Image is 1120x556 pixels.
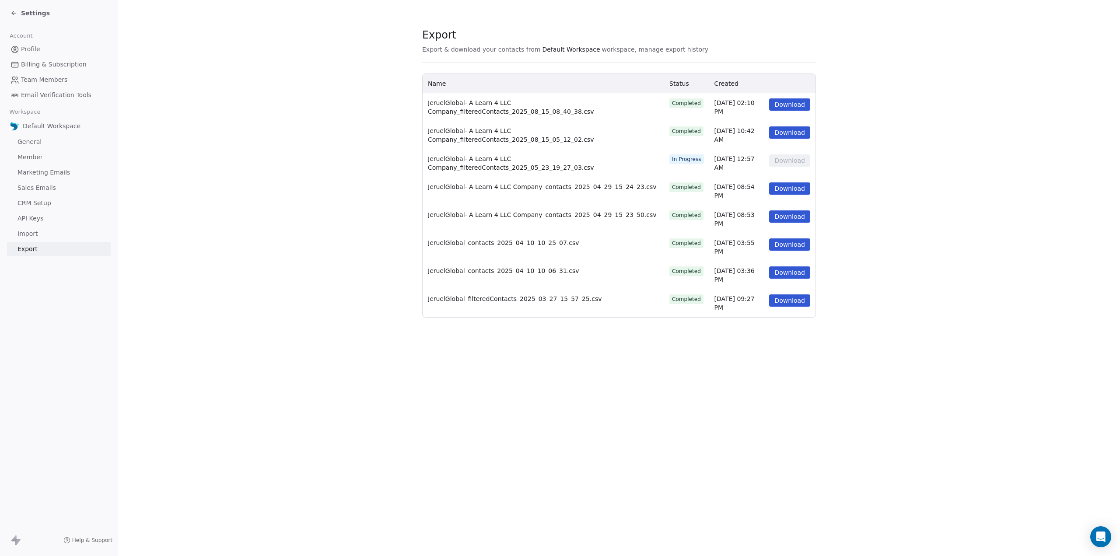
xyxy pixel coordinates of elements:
a: Marketing Emails [7,165,111,180]
a: General [7,135,111,149]
a: Profile [7,42,111,56]
div: Completed [672,127,701,135]
button: Download [769,238,810,251]
button: Download [769,210,810,223]
span: JeruelGlobal_contacts_2025_04_10_10_25_07.csv [428,239,579,246]
button: Download [769,266,810,279]
span: Settings [21,9,50,17]
a: CRM Setup [7,196,111,210]
span: Export [422,28,708,42]
span: Member [17,153,43,162]
td: [DATE] 09:27 PM [709,289,764,317]
div: In Progress [672,155,701,163]
span: General [17,137,42,147]
div: Completed [672,267,701,275]
span: JeruelGlobal_contacts_2025_04_10_10_06_31.csv [428,267,579,274]
button: Download [769,294,810,307]
button: Download [769,154,810,167]
span: JeruelGlobal- A Learn 4 LLC Company_filteredContacts_2025_08_15_08_40_38.csv [428,99,594,115]
a: Billing & Subscription [7,57,111,72]
button: Download [769,126,810,139]
a: Member [7,150,111,164]
span: Team Members [21,75,67,84]
span: CRM Setup [17,199,51,208]
a: Import [7,227,111,241]
td: [DATE] 10:42 AM [709,121,764,149]
img: Favicon.jpg [10,122,19,130]
a: Settings [10,9,50,17]
td: [DATE] 03:55 PM [709,233,764,261]
td: [DATE] 02:10 PM [709,93,764,121]
span: Billing & Subscription [21,60,87,69]
span: Status [669,80,689,87]
div: Completed [672,239,701,247]
td: [DATE] 08:53 PM [709,205,764,233]
span: Sales Emails [17,183,56,192]
span: Created [714,80,738,87]
a: Email Verification Tools [7,88,111,102]
span: Help & Support [72,537,112,544]
a: Sales Emails [7,181,111,195]
div: Completed [672,183,701,191]
span: Import [17,229,38,238]
span: Name [428,80,446,87]
button: Download [769,182,810,195]
span: Account [6,29,36,42]
span: Export & download your contacts from [422,45,540,54]
span: Profile [21,45,40,54]
a: API Keys [7,211,111,226]
span: Marketing Emails [17,168,70,177]
td: [DATE] 12:57 AM [709,149,764,177]
div: Completed [672,211,701,219]
span: Default Workspace [542,45,600,54]
span: JeruelGlobal- A Learn 4 LLC Company_contacts_2025_04_29_15_23_50.csv [428,211,657,218]
a: Help & Support [63,537,112,544]
td: [DATE] 03:36 PM [709,261,764,289]
td: [DATE] 08:54 PM [709,177,764,205]
span: Workspace [6,105,44,119]
button: Download [769,98,810,111]
span: JeruelGlobal- A Learn 4 LLC Company_filteredContacts_2025_05_23_19_27_03.csv [428,155,594,171]
span: JeruelGlobal- A Learn 4 LLC Company_filteredContacts_2025_08_15_05_12_02.csv [428,127,594,143]
span: Export [17,245,38,254]
a: Export [7,242,111,256]
div: Open Intercom Messenger [1090,526,1111,547]
span: API Keys [17,214,43,223]
span: Default Workspace [23,122,80,130]
span: workspace, manage export history [602,45,708,54]
span: JeruelGlobal- A Learn 4 LLC Company_contacts_2025_04_29_15_24_23.csv [428,183,657,190]
div: Completed [672,99,701,107]
a: Team Members [7,73,111,87]
span: JeruelGlobal_filteredContacts_2025_03_27_15_57_25.csv [428,295,602,302]
span: Email Verification Tools [21,91,91,100]
div: Completed [672,295,701,303]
